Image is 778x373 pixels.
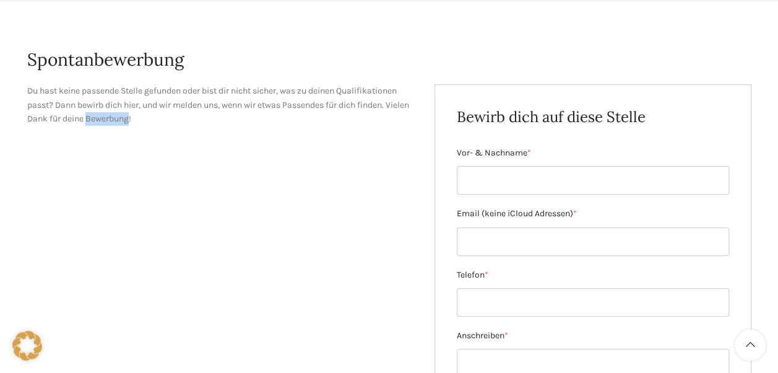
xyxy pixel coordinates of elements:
[27,48,751,72] h1: Spontanbewerbung
[457,268,729,282] label: Telefon
[27,84,417,126] p: Du hast keine passende Stelle gefunden oder bist dir nicht sicher, was zu deinen Qualifikationen ...
[457,207,729,221] label: Email (keine iCloud Adressen)
[457,146,729,160] label: Vor- & Nachname
[457,107,729,128] h2: Bewirb dich auf diese Stelle
[457,329,729,343] label: Anschreiben
[735,330,766,361] a: Scroll to top button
